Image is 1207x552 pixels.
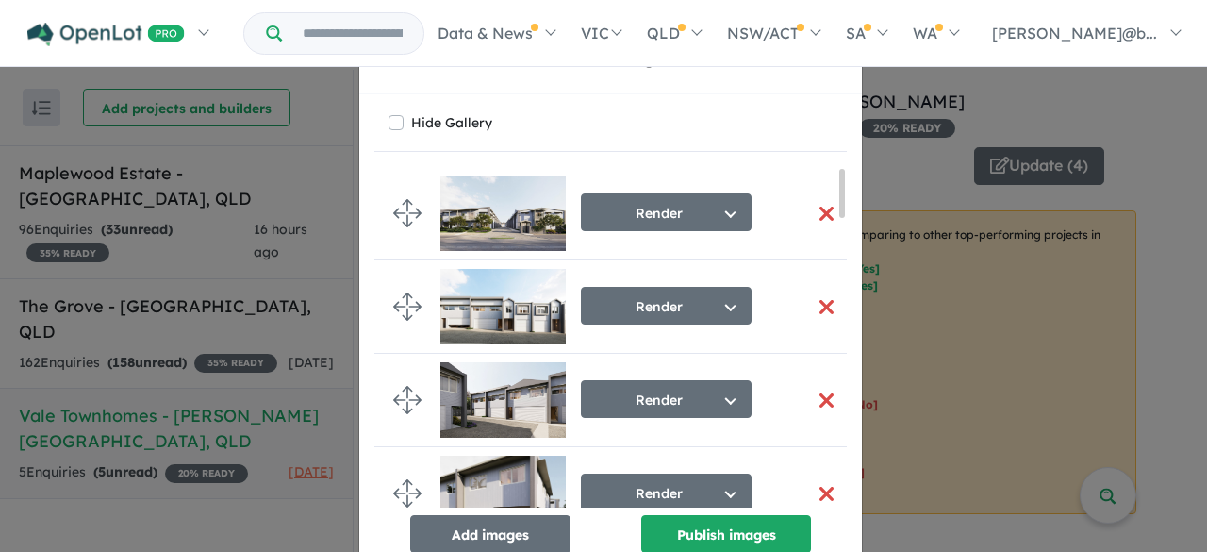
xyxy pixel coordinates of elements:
span: [PERSON_NAME]@b... [992,24,1157,42]
button: Render [581,287,752,325]
img: jFEj7ogModiymr9U.jpg [440,269,566,344]
img: drag.svg [393,479,422,508]
img: Vale%20Townhomes%20-%20Bray%20Park___1754961680_1.jpg [440,362,566,438]
img: Openlot PRO Logo White [27,23,185,46]
button: Render [581,193,752,231]
input: Try estate name, suburb, builder or developer [286,13,420,54]
button: Render [581,380,752,418]
button: Render [581,474,752,511]
img: 9vt8ARZsYeP4LwGp.jpg [440,456,566,531]
img: drag.svg [393,386,422,414]
img: drag.svg [393,199,422,227]
img: drag.svg [393,293,422,321]
label: Hide Gallery [411,109,492,136]
img: giScjlcTXUBo1kOX.jpg [440,176,566,251]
